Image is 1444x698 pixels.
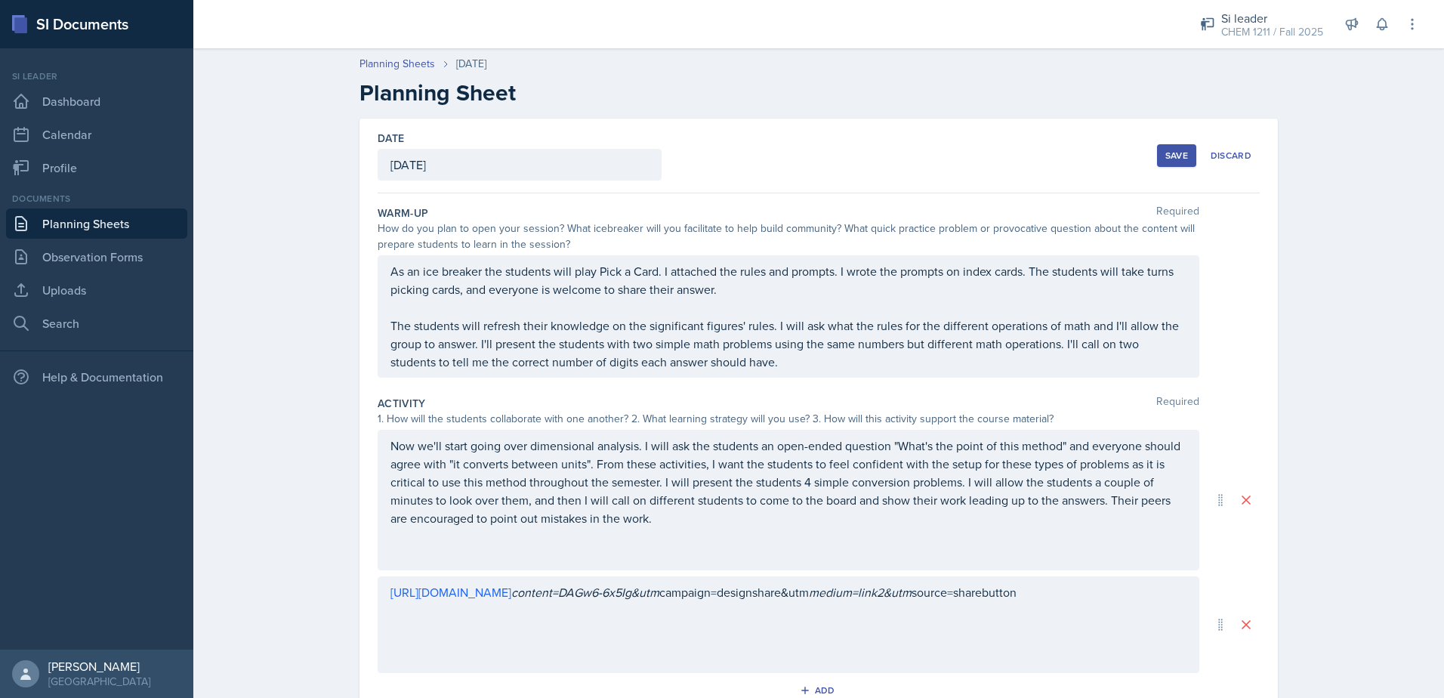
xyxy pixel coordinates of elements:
p: The students will refresh their knowledge on the significant figures' rules. I will ask what the ... [390,317,1186,371]
h2: Planning Sheet [359,79,1278,107]
div: Si leader [1221,9,1323,27]
em: medium=link2&utm [809,584,912,601]
a: [URL][DOMAIN_NAME] [390,584,511,601]
span: Required [1156,205,1199,221]
div: Documents [6,192,187,205]
a: Calendar [6,119,187,150]
a: Profile [6,153,187,183]
label: Warm-Up [378,205,428,221]
div: CHEM 1211 / Fall 2025 [1221,24,1323,40]
button: Save [1157,144,1196,167]
a: Observation Forms [6,242,187,272]
div: Save [1165,150,1188,162]
span: Required [1156,396,1199,411]
div: How do you plan to open your session? What icebreaker will you facilitate to help build community... [378,221,1199,252]
div: [GEOGRAPHIC_DATA] [48,674,150,689]
label: Activity [378,396,426,411]
p: campaign=designshare&utm source=sharebutton [390,583,1186,601]
a: Dashboard [6,86,187,116]
div: [PERSON_NAME] [48,659,150,674]
div: Help & Documentation [6,362,187,392]
a: Planning Sheets [359,56,435,72]
div: [DATE] [456,56,486,72]
div: Add [803,684,835,696]
p: As an ice breaker the students will play Pick a Card. I attached the rules and prompts. I wrote t... [390,262,1186,298]
div: Si leader [6,69,187,83]
p: Now we'll start going over dimensional analysis. I will ask the students an open-ended question "... [390,437,1186,527]
em: content=DAGw6-6x5Ig&utm [511,584,659,601]
a: Planning Sheets [6,208,187,239]
label: Date [378,131,404,146]
div: Discard [1211,150,1251,162]
a: Uploads [6,275,187,305]
button: Discard [1202,144,1260,167]
div: 1. How will the students collaborate with one another? 2. What learning strategy will you use? 3.... [378,411,1199,427]
a: Search [6,308,187,338]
